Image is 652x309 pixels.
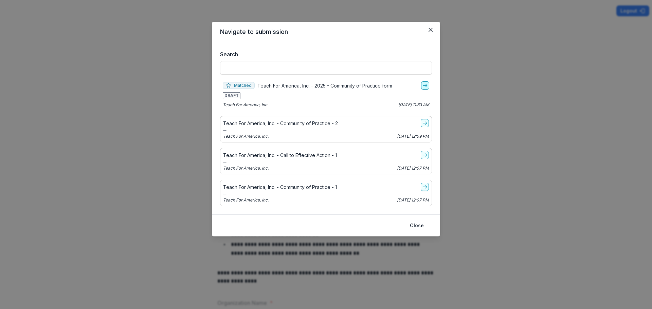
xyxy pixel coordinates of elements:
[421,81,429,90] a: go-to
[223,82,255,89] span: Matched
[223,102,268,108] p: Teach For America, Inc.
[257,82,392,89] p: Teach For America, Inc. - 2025 - Community of Practice form
[223,133,269,139] p: Teach For America, Inc.
[406,220,428,231] button: Close
[397,133,429,139] p: [DATE] 12:09 PM
[425,24,436,35] button: Close
[421,151,429,159] a: go-to
[223,165,269,171] p: Teach For America, Inc.
[421,183,429,191] a: go-to
[220,50,428,58] label: Search
[223,197,269,203] p: Teach For America, Inc.
[421,119,429,127] a: go-to
[223,152,337,159] p: Teach For America, Inc. - Call to Effective Action - 1
[223,92,240,99] span: DRAFT
[398,102,429,108] p: [DATE] 11:33 AM
[223,184,337,191] p: Teach For America, Inc. - Community of Practice - 1
[212,22,440,42] header: Navigate to submission
[397,197,429,203] p: [DATE] 12:07 PM
[223,120,338,127] p: Teach For America, Inc. - Community of Practice - 2
[397,165,429,171] p: [DATE] 12:07 PM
